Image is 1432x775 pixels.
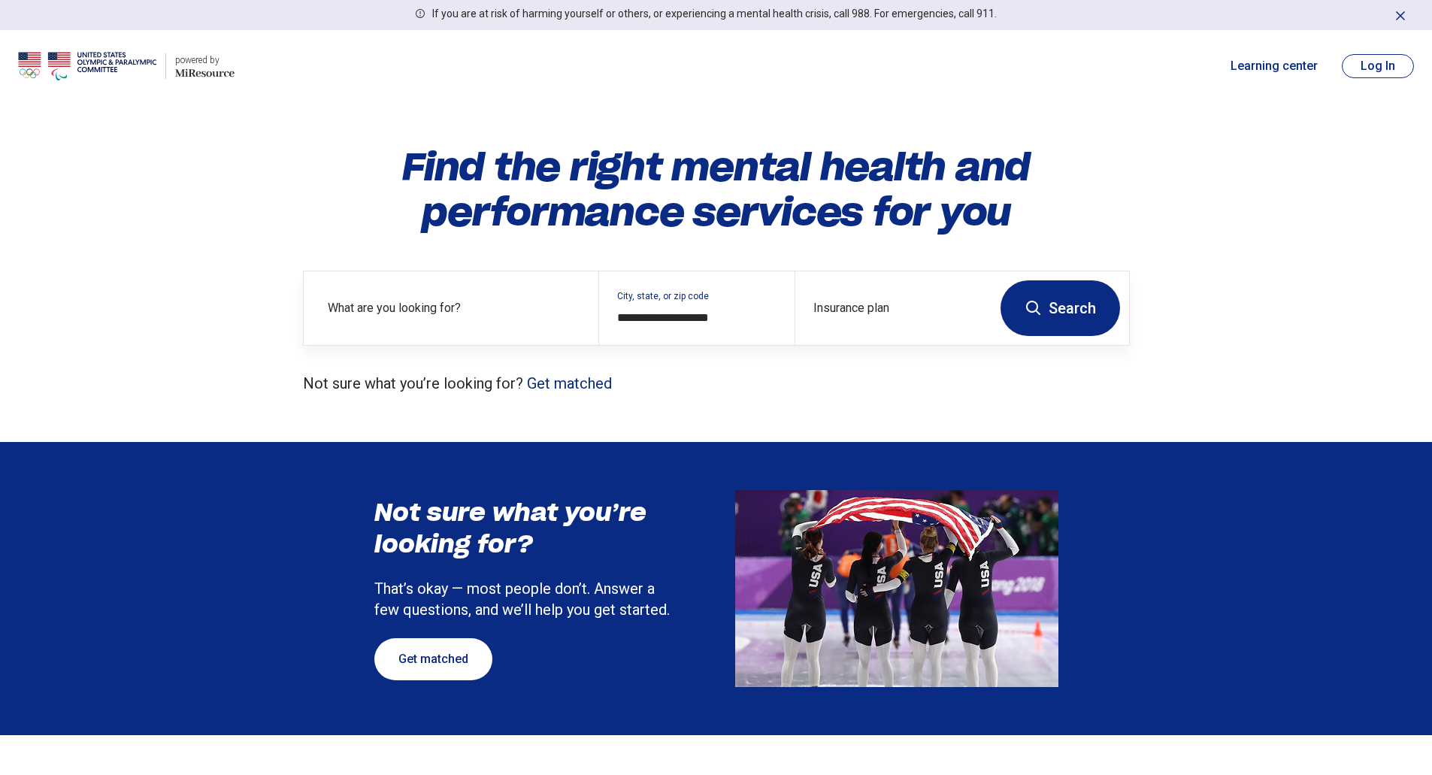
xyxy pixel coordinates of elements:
img: USOPC [18,48,156,84]
button: Search [1001,280,1120,336]
a: USOPCpowered by [18,48,235,84]
div: powered by [175,53,235,67]
a: Get matched [527,374,612,392]
button: Log In [1342,54,1414,78]
button: Dismiss [1393,6,1408,24]
p: That’s okay — most people don’t. Answer a few questions, and we’ll help you get started. [374,578,675,620]
p: Not sure what you’re looking for? [303,373,1130,394]
a: Get matched [374,638,492,680]
a: Learning center [1231,57,1318,75]
p: If you are at risk of harming yourself or others, or experiencing a mental health crisis, call 98... [432,6,997,22]
label: What are you looking for? [328,299,580,317]
h1: Find the right mental health and performance services for you [303,144,1130,235]
h3: Not sure what you’re looking for? [374,497,675,559]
